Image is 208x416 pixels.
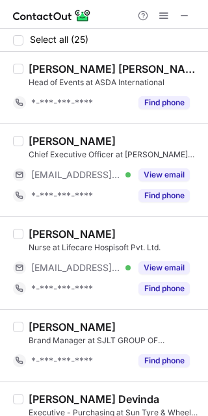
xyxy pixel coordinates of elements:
span: [EMAIL_ADDRESS][DOMAIN_NAME] [31,262,121,274]
span: [EMAIL_ADDRESS][DOMAIN_NAME] [31,169,121,181]
span: Select all (25) [30,34,88,45]
div: Nurse at Lifecare Hospisoft Pvt. Ltd. [29,242,200,253]
img: ContactOut v5.3.10 [13,8,91,23]
div: [PERSON_NAME] [29,135,116,148]
div: Head of Events at ASDA International [29,77,200,88]
button: Reveal Button [138,96,190,109]
div: [PERSON_NAME] [29,227,116,240]
div: Chief Executive Officer at [PERSON_NAME] Exports - [GEOGRAPHIC_DATA] [29,149,200,161]
button: Reveal Button [138,168,190,181]
div: [PERSON_NAME] Devinda [29,393,159,406]
div: [PERSON_NAME] [PERSON_NAME] [29,62,200,75]
button: Reveal Button [138,189,190,202]
button: Reveal Button [138,261,190,274]
div: Brand Manager at SJLT GROUP OF [PERSON_NAME] [29,335,200,346]
button: Reveal Button [138,282,190,295]
div: [PERSON_NAME] [29,320,116,333]
button: Reveal Button [138,354,190,367]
